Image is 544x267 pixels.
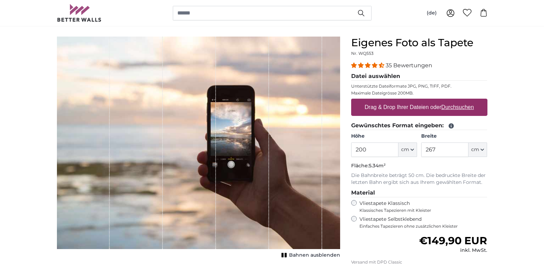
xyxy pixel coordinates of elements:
button: cm [398,142,417,157]
button: cm [468,142,487,157]
p: Unterstützte Dateiformate JPG, PNG, TIFF, PDF. [351,83,487,89]
img: Betterwalls [57,4,102,22]
span: 5.34m² [369,162,386,169]
span: Bahnen ausblenden [289,252,340,259]
span: cm [401,146,409,153]
div: 1 of 1 [57,37,340,260]
span: Einfaches Tapezieren ohne zusätzlichen Kleister [359,224,487,229]
span: Nr. WQ553 [351,51,374,56]
p: Maximale Dateigrösse 200MB. [351,90,487,96]
span: €149,90 EUR [419,234,487,247]
legend: Datei auswählen [351,72,487,81]
button: (de) [421,7,442,19]
span: Klassisches Tapezieren mit Kleister [359,208,482,213]
label: Drag & Drop Ihrer Dateien oder [362,100,477,114]
u: Durchsuchen [441,104,474,110]
legend: Gewünschtes Format eingeben: [351,121,487,130]
label: Vliestapete Klassisch [359,200,482,213]
label: Vliestapete Selbstklebend [359,216,487,229]
label: Höhe [351,133,417,140]
div: inkl. MwSt. [419,247,487,254]
span: 4.34 stars [351,62,386,69]
h1: Eigenes Foto als Tapete [351,37,487,49]
p: Versand mit DPD Classic [351,259,487,265]
button: Bahnen ausblenden [279,250,340,260]
label: Breite [421,133,487,140]
legend: Material [351,189,487,197]
span: cm [471,146,479,153]
p: Die Bahnbreite beträgt 50 cm. Die bedruckte Breite der letzten Bahn ergibt sich aus Ihrem gewählt... [351,172,487,186]
p: Fläche: [351,162,487,169]
span: 35 Bewertungen [386,62,432,69]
